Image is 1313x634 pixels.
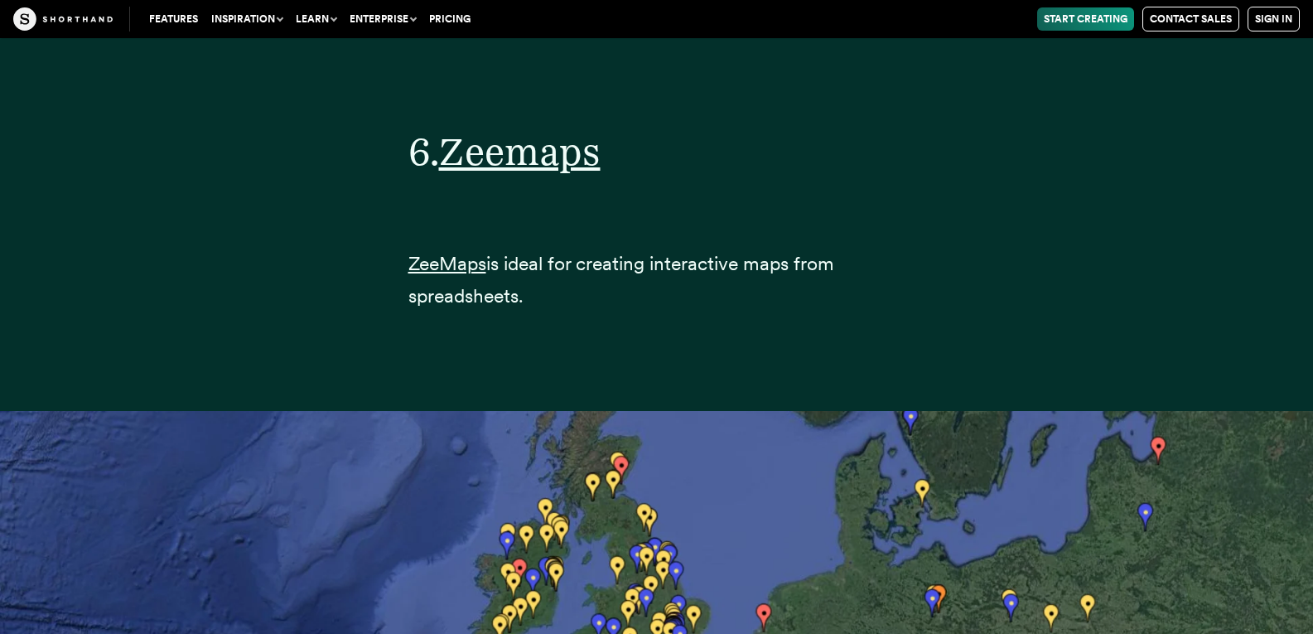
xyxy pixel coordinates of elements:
span: 6. [408,128,439,174]
a: Zeemaps [439,128,601,174]
button: Inspiration [205,7,289,31]
a: Pricing [422,7,477,31]
a: ZeeMaps [408,252,486,275]
button: Learn [289,7,343,31]
button: Enterprise [343,7,422,31]
a: Features [142,7,205,31]
a: Contact Sales [1142,7,1239,31]
span: is ideal for creating interactive maps from spreadsheets. [408,252,834,307]
a: Start Creating [1037,7,1134,31]
a: Sign in [1248,7,1300,31]
img: The Craft [13,7,113,31]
